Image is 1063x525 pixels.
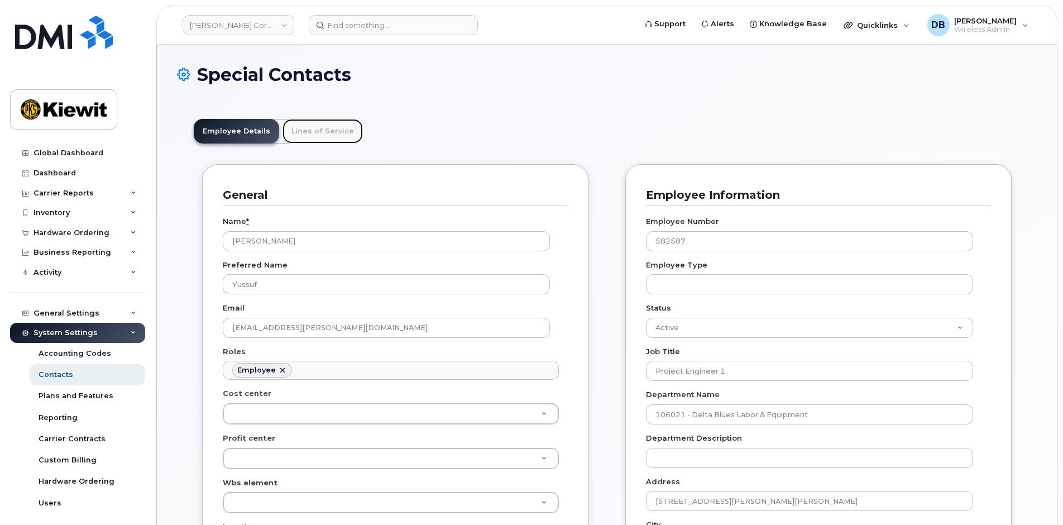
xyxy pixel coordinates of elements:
abbr: required [246,217,249,226]
div: Employee [237,366,276,375]
label: Wbs element [223,478,277,488]
h3: General [223,188,559,203]
label: Job Title [646,346,680,357]
a: Lines of Service [282,119,363,144]
label: Preferred Name [223,260,288,270]
label: Employee Number [646,216,719,227]
label: Cost center [223,388,271,399]
a: Employee Details [194,119,279,144]
label: Address [646,476,680,487]
label: Department Name [646,389,720,400]
label: Profit center [223,433,275,443]
label: Name [223,216,249,227]
h3: Employee Information [646,188,983,203]
label: Department Description [646,433,742,443]
label: Roles [223,346,246,357]
label: Employee Type [646,260,707,270]
label: Status [646,303,671,313]
label: Email [223,303,245,313]
h1: Special Contacts [177,65,1037,84]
